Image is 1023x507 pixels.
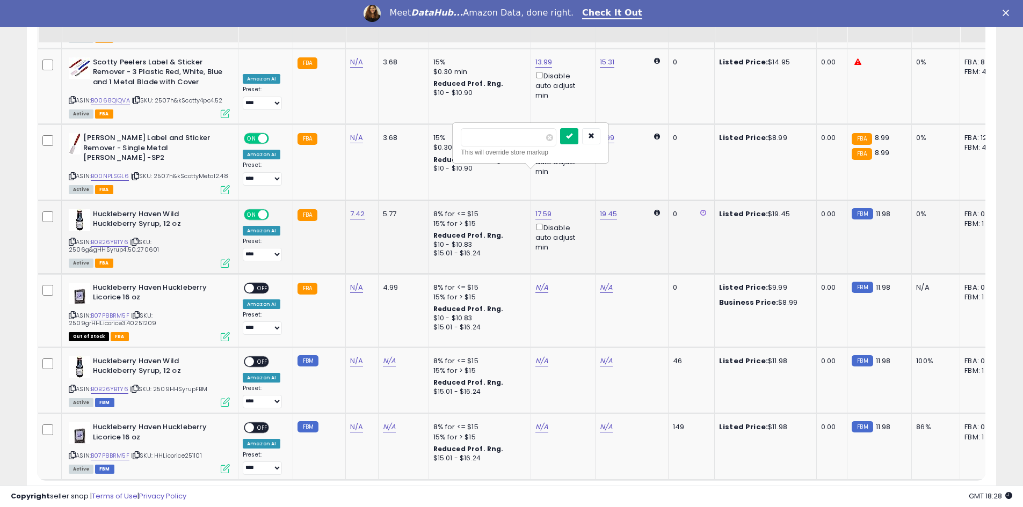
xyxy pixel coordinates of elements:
[916,422,952,432] div: 86%
[433,240,523,249] div: $10 - $10.83
[93,283,223,305] b: Huckleberry Haven Huckleberry Licorice 16 oz
[69,356,230,406] div: ASIN:
[95,465,114,474] span: FBM
[69,133,81,155] img: 31NHbBKrlXL._SL40_.jpg
[139,491,186,501] a: Privacy Policy
[875,148,890,158] span: 8.99
[433,249,523,258] div: $15.01 - $16.24
[673,209,706,219] div: 0
[582,8,642,19] a: Check It Out
[876,356,891,366] span: 11.98
[383,209,420,219] div: 5.77
[243,385,285,409] div: Preset:
[243,311,285,335] div: Preset:
[433,387,523,396] div: $15.01 - $16.24
[673,356,706,366] div: 46
[535,209,552,219] a: 17.59
[964,432,1000,442] div: FBM: 1
[852,355,873,366] small: FBM
[383,356,396,366] a: N/A
[673,422,706,432] div: 149
[383,133,420,143] div: 3.68
[69,422,90,444] img: 41XsUjMlunL._SL40_.jpg
[243,299,280,309] div: Amazon AI
[600,209,618,219] a: 19.45
[821,209,839,219] div: 0.00
[69,57,230,117] div: ASIN:
[875,133,890,143] span: 8.99
[69,57,90,79] img: 4188Oook5EL._SL40_.jpg
[535,356,548,366] a: N/A
[243,451,285,475] div: Preset:
[461,147,600,158] div: This will override store markup
[673,133,706,143] div: 0
[93,209,223,232] b: Huckleberry Haven Wild Huckleberry Syrup, 12 oz
[964,67,1000,77] div: FBM: 4
[433,444,504,453] b: Reduced Prof. Rng.
[969,491,1012,501] span: 2025-09-7 18:28 GMT
[673,283,706,292] div: 0
[350,282,363,293] a: N/A
[254,283,271,292] span: OFF
[91,451,129,460] a: B07P8BRM5F
[95,259,113,268] span: FBA
[535,70,587,101] div: Disable auto adjust min
[95,185,113,194] span: FBA
[433,231,504,240] b: Reduced Prof. Rng.
[916,133,952,143] div: 0%
[433,432,523,442] div: 15% for > $15
[92,491,137,501] a: Terms of Use
[243,373,280,383] div: Amazon AI
[11,491,186,502] div: seller snap | |
[852,421,873,432] small: FBM
[535,222,587,253] div: Disable auto adjust min
[719,133,768,143] b: Listed Price:
[964,57,1000,67] div: FBA: 8
[69,109,93,119] span: All listings currently available for purchase on Amazon
[433,283,523,292] div: 8% for <= $15
[433,378,504,387] b: Reduced Prof. Rng.
[243,226,280,236] div: Amazon AI
[433,323,523,332] div: $15.01 - $16.24
[298,57,317,69] small: FBA
[433,133,523,143] div: 15%
[383,57,420,67] div: 3.68
[821,283,839,292] div: 0.00
[91,238,128,247] a: B0B26YBTY6
[821,422,839,432] div: 0.00
[69,283,230,340] div: ASIN:
[69,238,159,254] span: | SKU: 2506g&gHHSyrup4.50.270601
[69,422,230,472] div: ASIN:
[267,210,285,219] span: OFF
[130,385,208,393] span: | SKU: 2509HHSyrupFBM
[719,133,808,143] div: $8.99
[411,8,463,18] i: DataHub...
[83,133,214,166] b: [PERSON_NAME] Label and Sticker Remover - Single Metal [PERSON_NAME] -SP2
[267,134,285,143] span: OFF
[243,238,285,262] div: Preset:
[433,422,523,432] div: 8% for <= $15
[298,283,317,295] small: FBA
[719,209,808,219] div: $19.45
[433,57,523,67] div: 15%
[964,283,1000,292] div: FBA: 0
[852,208,873,219] small: FBM
[350,209,365,219] a: 7.42
[130,172,228,180] span: | SKU: 2507h&kScottyMetal2.48
[245,134,258,143] span: ON
[243,74,280,84] div: Amazon AI
[243,161,285,186] div: Preset:
[245,210,258,219] span: ON
[1003,10,1013,16] div: Close
[673,57,706,67] div: 0
[821,356,839,366] div: 0.00
[964,292,1000,302] div: FBM: 1
[69,209,230,267] div: ASIN:
[69,259,93,268] span: All listings currently available for purchase on Amazon
[298,209,317,221] small: FBA
[91,172,129,181] a: B00NPLSGL6
[433,143,523,152] div: $0.30 min
[964,219,1000,229] div: FBM: 1
[254,357,271,366] span: OFF
[433,314,523,323] div: $10 - $10.83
